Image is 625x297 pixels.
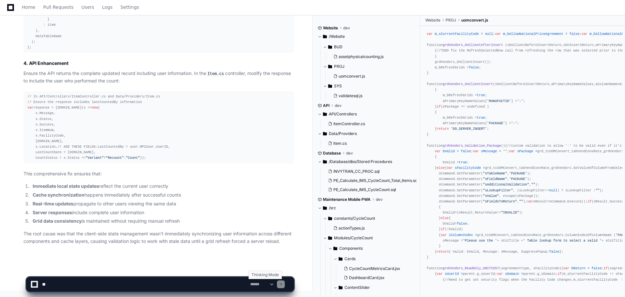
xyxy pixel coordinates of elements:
svg: Directory [323,158,327,166]
span: /src [329,205,336,211]
span: "Recount" [106,156,124,160]
span: "" [519,199,523,203]
span: Pull Requests [43,5,73,9]
span: "Count" [126,156,140,160]
span: sPackage [517,149,533,153]
span: 'Please use the ' [463,238,497,242]
span: new [92,106,98,110]
span: Components [339,246,363,251]
span: false [570,32,580,36]
svg: Directory [328,63,332,70]
span: Users [82,5,94,9]
span: sFacilityCode [455,166,481,170]
strong: Real-time updates [33,201,73,206]
span: true [477,93,485,97]
li: propagate to other users viewing the same data [31,200,294,208]
span: BUD [334,44,343,50]
button: CycleCountMetricsCard.jsx [341,264,411,273]
button: BUD [323,42,415,52]
button: Cards [333,254,415,264]
button: validatesql.js [331,91,411,100]
svg: Directory [328,234,332,242]
span: PROJ [446,18,456,23]
span: ItemController.cs [333,121,365,126]
li: is maintained without requiring manual refresh [31,217,294,225]
button: Components [328,243,415,254]
span: INVYTRAN_CC_PROC.sql [333,169,380,174]
span: grdVendors_Validation_Package [443,143,501,147]
span: /Database/dbo/Stored Procedures [329,159,392,164]
svg: Directory [328,82,332,90]
span: "sValue" [483,194,499,198]
code: Item.cs [206,71,225,77]
span: actionTypes.js [339,226,365,231]
span: grdVendors_OnClientAfterInsert [443,43,503,47]
span: 'MANUFACTID' [487,99,511,103]
span: var [527,199,533,203]
button: Modules/CycleCount [323,233,415,243]
span: grdVendors_OnClientInsert [443,82,493,86]
span: m_sCurrentFacilityCode [435,32,479,36]
span: "" [596,188,600,192]
span: var [582,32,587,36]
span: // In API/Controllers/ItemController.cs and Data/Providers/Item.cs [27,95,160,98]
span: bValid [443,149,455,153]
span: uomconvert.js [461,18,488,23]
span: if [437,104,441,108]
button: Item.cs [326,139,411,148]
span: true [459,160,467,164]
li: reflect the current user correctly [31,183,294,190]
h3: 4. API Enhancement [23,60,294,67]
span: () [501,143,505,147]
button: ItemController.cs [326,119,411,128]
button: INVYTRAN_CC_PROC.sql [326,167,417,176]
span: constants/CycleCount [334,216,375,221]
li: happens immediately after successful counts [31,191,294,199]
span: iColumnIndex [449,233,473,237]
span: dev [346,151,353,156]
span: dev [335,103,342,108]
button: SYS [323,81,415,91]
button: actionTypes.js [331,224,411,233]
svg: Directory [339,255,343,263]
span: PE_Calculate_IMS_CycleCount.sql [333,187,396,192]
strong: Server responses [33,210,72,215]
span: var [495,32,501,36]
button: uomconvert.js [331,72,411,81]
span: = [499,149,501,153]
button: PE_Calculate_IMS_CycleCount_Total_Items.sql [326,176,417,185]
span: false [461,149,471,153]
span: Home [22,5,35,9]
span: "sFieldsToReturn" [483,199,517,203]
span: Website [425,18,440,23]
span: validatesql.js [339,93,362,98]
span: sMessage [481,149,497,153]
span: null [485,32,493,36]
span: "sFieldName" [483,177,507,181]
button: /Website [318,31,415,42]
span: PE_Calculate_IMS_CycleCount_Total_Items.sql [333,178,418,183]
span: var [27,106,33,110]
span: "INVALID" [501,211,519,215]
span: "sLookupFilter" [483,188,513,192]
span: SYS [334,83,342,89]
svg: Directory [323,33,327,40]
li: include complete user information [31,209,294,216]
span: false [457,222,467,226]
span: Modules/CycleCount [334,235,373,241]
button: /src [318,203,415,213]
span: var [441,233,447,237]
span: Settings [120,5,139,9]
span: if [441,227,445,231]
span: else [441,216,449,220]
svg: Directory [328,215,332,222]
button: Data/Providers [318,128,415,139]
span: else [437,166,445,170]
span: return [437,249,449,253]
span: = [565,32,567,36]
button: PROJ [323,61,415,72]
span: = [481,32,483,36]
span: ' Table lookup form to select a valid ' [523,238,602,242]
strong: Cache synchronization [33,192,84,198]
span: dev [376,197,383,202]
